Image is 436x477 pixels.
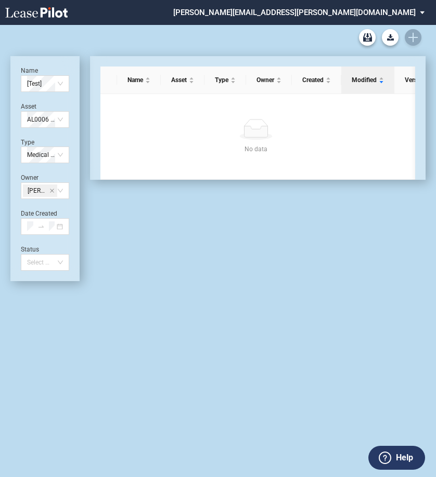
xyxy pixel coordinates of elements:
[113,144,399,154] div: No data
[352,75,377,85] span: Modified
[37,223,45,230] span: swap-right
[292,67,341,94] th: Created
[21,103,36,110] label: Asset
[117,67,161,94] th: Name
[257,75,274,85] span: Owner
[368,446,425,470] button: Help
[246,67,292,94] th: Owner
[21,210,57,217] label: Date Created
[379,29,402,46] md-menu: Download Blank Form List
[396,451,413,465] label: Help
[21,67,38,74] label: Name
[27,147,63,163] span: Medical Office Lease
[127,75,143,85] span: Name
[21,174,39,181] label: Owner
[21,139,34,146] label: Type
[49,188,55,193] span: close
[28,185,47,196] span: [PERSON_NAME]
[21,246,39,253] label: Status
[215,75,228,85] span: Type
[23,184,57,197] span: Mitchel Tilley
[37,223,45,230] span: to
[27,112,63,127] span: AL0006 - St Vincent POB 1
[341,67,394,94] th: Modified
[359,29,376,46] a: Archive
[171,75,187,85] span: Asset
[382,29,399,46] button: Download Blank Form
[161,67,204,94] th: Asset
[204,67,246,94] th: Type
[27,76,63,91] span: [Test]
[302,75,324,85] span: Created
[405,75,426,85] span: Version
